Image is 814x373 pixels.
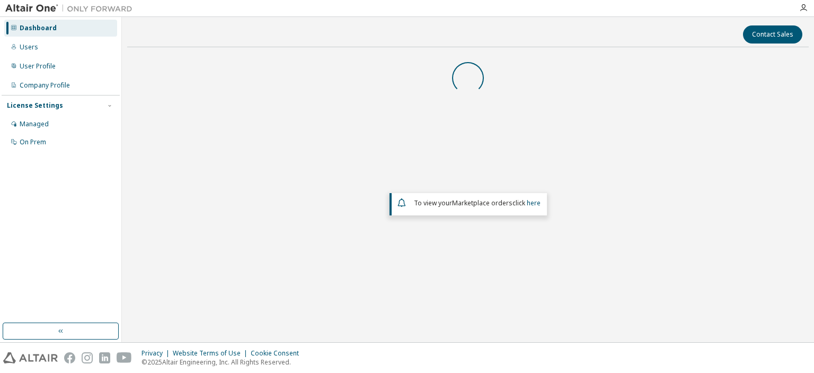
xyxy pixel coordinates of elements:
img: facebook.svg [64,352,75,363]
div: On Prem [20,138,46,146]
img: youtube.svg [117,352,132,363]
div: Managed [20,120,49,128]
p: © 2025 Altair Engineering, Inc. All Rights Reserved. [141,358,305,367]
img: altair_logo.svg [3,352,58,363]
div: Company Profile [20,81,70,90]
div: Cookie Consent [251,349,305,358]
img: linkedin.svg [99,352,110,363]
span: To view your click [414,198,541,207]
div: Privacy [141,349,173,358]
div: Dashboard [20,24,57,32]
button: Contact Sales [743,25,802,44]
div: Users [20,43,38,51]
a: here [527,198,541,207]
div: License Settings [7,101,63,110]
div: Website Terms of Use [173,349,251,358]
em: Marketplace orders [452,198,512,207]
div: User Profile [20,62,56,71]
img: instagram.svg [82,352,93,363]
img: Altair One [5,3,138,14]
